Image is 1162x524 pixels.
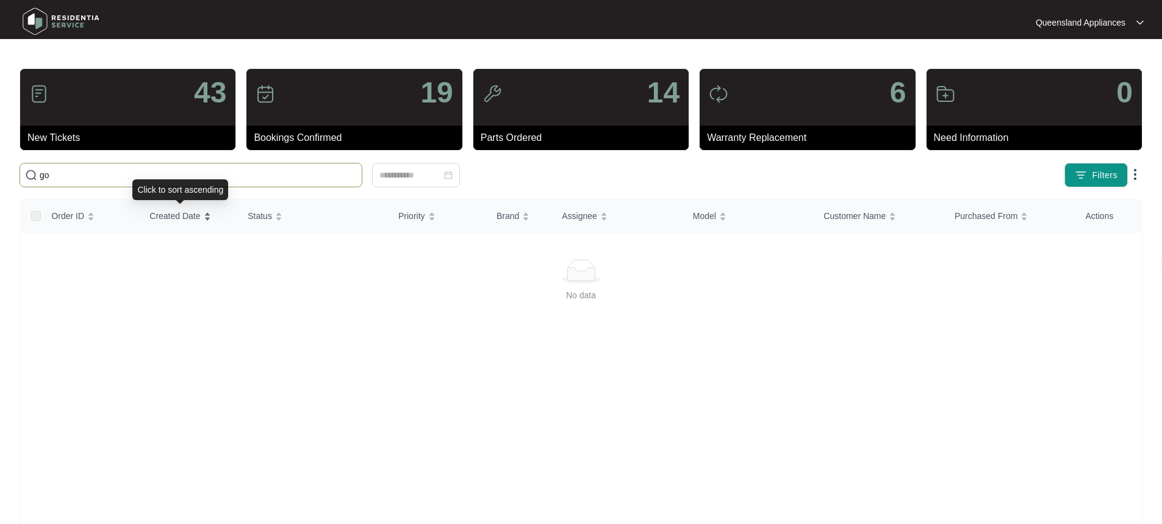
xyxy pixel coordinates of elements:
p: Queensland Appliances [1036,16,1125,29]
button: filter iconFilters [1064,163,1128,187]
img: search-icon [25,169,37,181]
div: No data [35,289,1127,302]
span: Model [693,209,716,223]
p: 19 [420,78,453,107]
p: 0 [1116,78,1133,107]
span: Customer Name [823,209,886,223]
th: Created Date [140,200,238,232]
span: Priority [398,209,425,223]
th: Priority [389,200,487,232]
p: Bookings Confirmed [254,131,462,145]
img: filter icon [1075,169,1087,181]
img: dropdown arrow [1136,20,1144,26]
img: icon [709,84,728,104]
th: Brand [487,200,552,232]
th: Order ID [41,200,140,232]
th: Actions [1076,200,1141,232]
p: Warranty Replacement [707,131,915,145]
p: Need Information [934,131,1142,145]
p: 14 [647,78,680,107]
img: icon [936,84,955,104]
span: Brand [497,209,519,223]
th: Assignee [552,200,683,232]
span: Created Date [149,209,200,223]
p: Parts Ordered [481,131,689,145]
div: Click to sort ascending [132,179,228,200]
p: 6 [890,78,906,107]
p: New Tickets [27,131,235,145]
th: Status [238,200,389,232]
th: Purchased From [945,200,1076,232]
img: dropdown arrow [1128,167,1142,182]
th: Model [683,200,814,232]
img: icon [256,84,275,104]
span: Purchased From [955,209,1017,223]
span: Assignee [562,209,597,223]
img: residentia service logo [18,3,104,40]
input: Search by Order Id, Assignee Name, Customer Name, Brand and Model [40,168,357,182]
span: Status [248,209,272,223]
img: icon [482,84,502,104]
p: 43 [194,78,226,107]
span: Filters [1092,169,1117,182]
span: Order ID [51,209,84,223]
img: icon [29,84,49,104]
th: Customer Name [814,200,945,232]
